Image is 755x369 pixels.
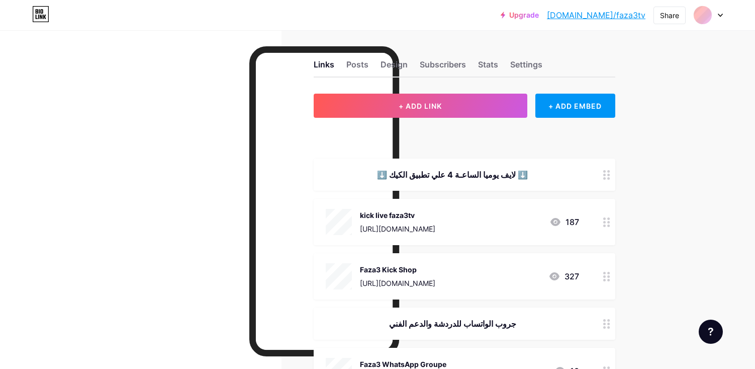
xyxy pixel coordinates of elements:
div: Subscribers [420,58,466,77]
div: Design [381,58,408,77]
div: ⬇️ لايف يوميا الساعـة 4 علي تطبيق الكيك ⬇️ [326,169,579,181]
a: [DOMAIN_NAME]/faza3tv [547,9,645,21]
div: [URL][DOMAIN_NAME] [360,224,435,234]
div: 327 [548,270,579,282]
div: + ADD EMBED [535,94,615,118]
button: + ADD LINK [314,94,527,118]
div: [URL][DOMAIN_NAME] [360,278,435,288]
span: + ADD LINK [399,102,442,110]
div: Stats [478,58,498,77]
div: kick live faza3tv [360,210,435,220]
a: Upgrade [501,11,539,19]
div: Faza3 Kick Shop [360,264,435,275]
div: جروب الواتساب للدردشة والدعم الفني [326,318,579,330]
div: Posts [346,58,368,77]
div: Settings [510,58,542,77]
div: 187 [549,216,579,228]
div: Share [660,10,679,21]
div: Links [314,58,334,77]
